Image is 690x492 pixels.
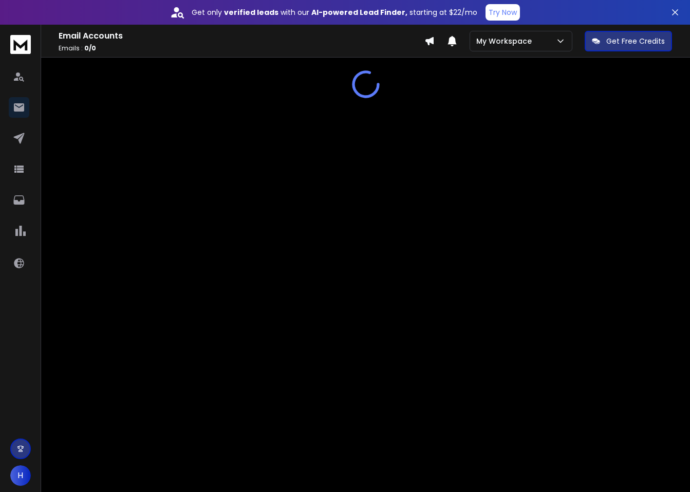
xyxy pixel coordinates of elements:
[476,36,536,46] p: My Workspace
[486,4,520,21] button: Try Now
[606,36,665,46] p: Get Free Credits
[585,31,672,51] button: Get Free Credits
[10,35,31,54] img: logo
[489,7,517,17] p: Try Now
[224,7,278,17] strong: verified leads
[84,44,96,52] span: 0 / 0
[10,465,31,486] button: H
[311,7,407,17] strong: AI-powered Lead Finder,
[59,30,424,42] h1: Email Accounts
[59,44,424,52] p: Emails :
[192,7,477,17] p: Get only with our starting at $22/mo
